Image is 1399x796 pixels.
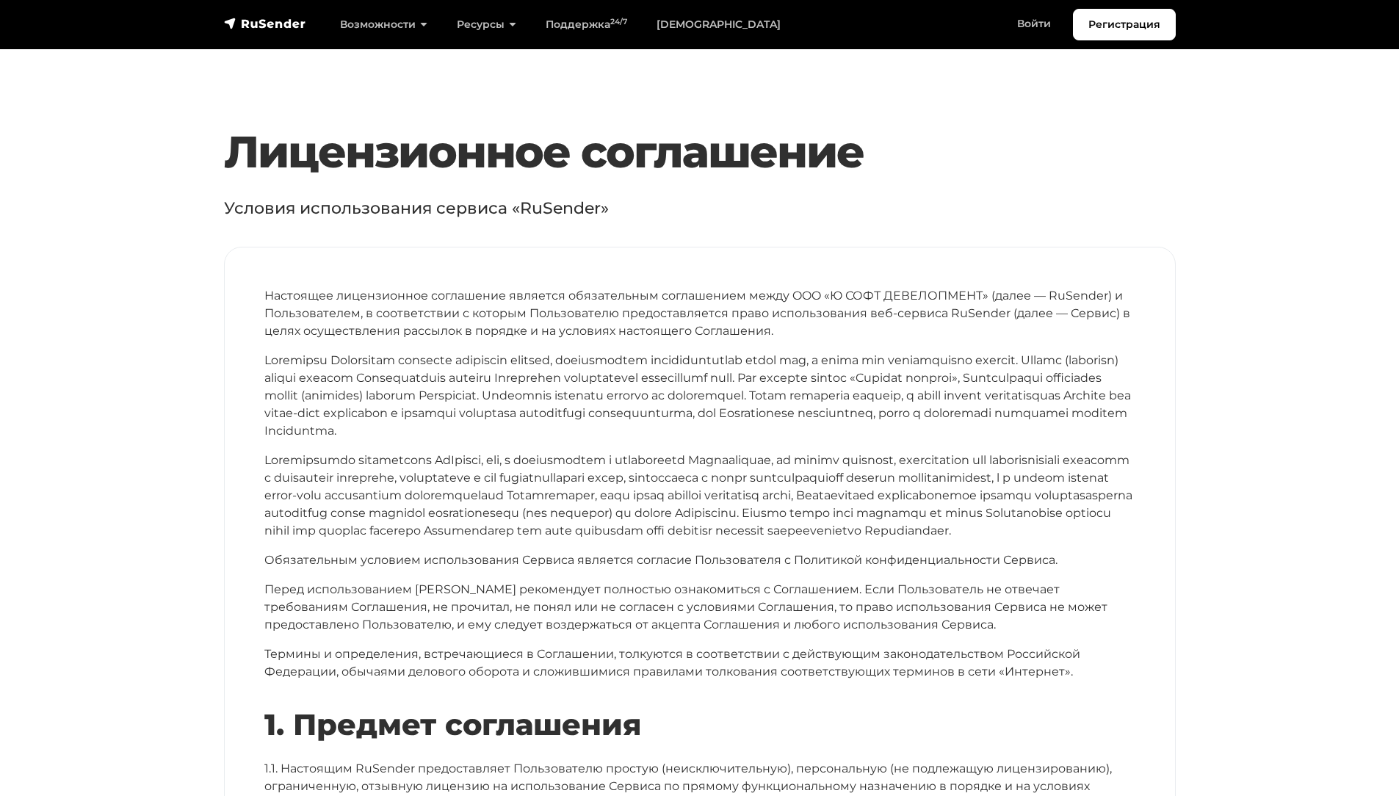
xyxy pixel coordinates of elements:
[610,17,627,26] sup: 24/7
[264,452,1135,540] p: Loremipsumdo sitametcons AdIpisci, eli, s doeiusmodtem i utlaboreetd Magnaaliquae, ad minimv quis...
[224,196,1176,220] p: Условия использования сервиса «RuSender»
[264,352,1135,440] p: Loremipsu Dolorsitam consecte adipiscin elitsed, doeiusmodtem incididuntutlab etdol mag, a enima ...
[264,707,1135,742] h2: 1. Предмет соглашения
[224,126,1176,178] h1: Лицензионное соглашение
[642,10,795,40] a: [DEMOGRAPHIC_DATA]
[264,581,1135,634] p: Перед использованием [PERSON_NAME] рекомендует полностью ознакомиться с Соглашением. Если Пользов...
[325,10,442,40] a: Возможности
[531,10,642,40] a: Поддержка24/7
[1073,9,1176,40] a: Регистрация
[264,287,1135,340] p: Настоящее лицензионное соглашение является обязательным соглашением между OOO «Ю СОФТ ДЕВЕЛОПМЕНТ...
[264,551,1135,569] p: Обязательным условием использования Сервиса является согласие Пользователя с Политикой конфиденци...
[224,16,306,31] img: RuSender
[264,645,1135,681] p: Термины и определения, встречающиеся в Соглашении, толкуются в соответствии с действующим законод...
[442,10,531,40] a: Ресурсы
[1002,9,1066,39] a: Войти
